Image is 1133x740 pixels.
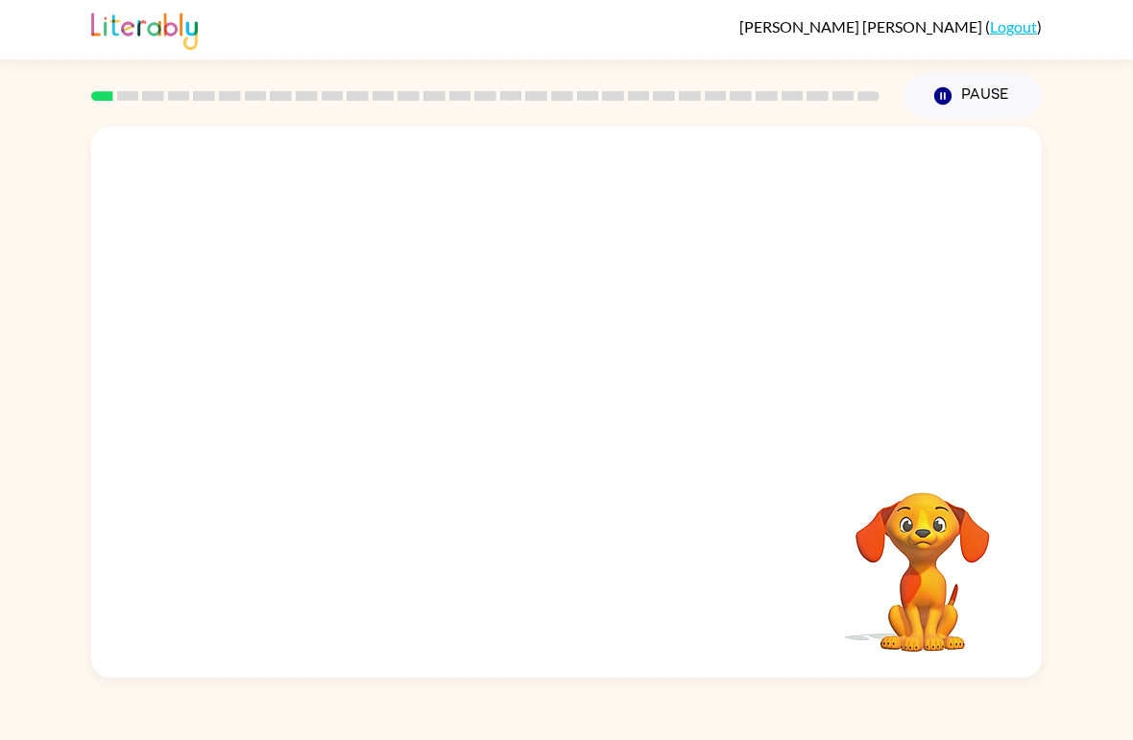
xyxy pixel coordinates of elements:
div: ( ) [739,17,1042,36]
img: Literably [91,8,198,50]
a: Logout [990,17,1037,36]
video: Your browser must support playing .mp4 files to use Literably. Please try using another browser. [827,463,1019,655]
button: Pause [903,74,1042,118]
span: [PERSON_NAME] [PERSON_NAME] [739,17,985,36]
